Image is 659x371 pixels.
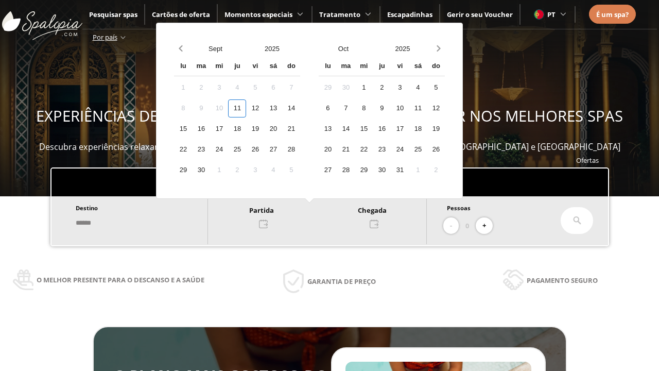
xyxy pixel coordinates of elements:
div: 16 [373,120,391,138]
div: 31 [391,161,409,179]
div: 22 [174,141,192,159]
div: 29 [319,79,337,97]
span: EXPERIÊNCIAS DE BEM-ESTAR PARA OFERECER E APROVEITAR NOS MELHORES SPAS [36,106,623,126]
div: 1 [174,79,192,97]
div: sá [264,58,282,76]
div: 11 [228,99,246,117]
div: ju [373,58,391,76]
span: Garantia de preço [307,276,376,287]
div: Calendar days [174,79,300,179]
span: Destino [76,204,98,212]
div: 3 [246,161,264,179]
div: 2 [373,79,391,97]
div: 22 [355,141,373,159]
div: 30 [192,161,210,179]
button: Open months overlay [187,40,244,58]
div: mi [210,58,228,76]
div: 6 [264,79,282,97]
span: Descubra experiências relaxantes, desfrute e ofereça momentos de bem-estar em mais de 400 spas em... [39,141,620,153]
div: 15 [174,120,192,138]
span: 0 [465,220,469,231]
div: 10 [391,99,409,117]
div: 3 [210,79,228,97]
a: É um spa? [596,9,629,20]
div: do [427,58,445,76]
div: 10 [210,99,228,117]
div: 7 [282,79,300,97]
div: mi [355,58,373,76]
span: Pagamento seguro [527,275,598,286]
div: vi [391,58,409,76]
div: 25 [409,141,427,159]
div: sá [409,58,427,76]
div: 2 [427,161,445,179]
div: 28 [282,141,300,159]
div: 3 [391,79,409,97]
a: Ofertas [576,156,599,165]
button: Open years overlay [244,40,300,58]
img: ImgLogoSpalopia.BvClDcEz.svg [2,1,82,40]
div: 28 [337,161,355,179]
div: 5 [246,79,264,97]
div: 25 [228,141,246,159]
div: 18 [409,120,427,138]
div: 12 [427,99,445,117]
div: 1 [210,161,228,179]
div: 5 [427,79,445,97]
button: Next month [432,40,445,58]
div: 17 [210,120,228,138]
div: 14 [282,99,300,117]
div: 7 [337,99,355,117]
div: 26 [246,141,264,159]
div: 9 [192,99,210,117]
div: 4 [228,79,246,97]
div: 1 [409,161,427,179]
div: 29 [174,161,192,179]
div: 20 [264,120,282,138]
div: 21 [282,120,300,138]
div: 17 [391,120,409,138]
a: Cartões de oferta [152,10,210,19]
div: 16 [192,120,210,138]
div: 8 [174,99,192,117]
div: ma [337,58,355,76]
div: 2 [192,79,210,97]
span: Por país [93,32,117,42]
div: 15 [355,120,373,138]
div: 5 [282,161,300,179]
div: 24 [391,141,409,159]
div: 13 [264,99,282,117]
div: 4 [409,79,427,97]
div: 19 [246,120,264,138]
div: 2 [228,161,246,179]
div: lu [174,58,192,76]
div: 30 [337,79,355,97]
button: Previous month [174,40,187,58]
div: 29 [355,161,373,179]
a: Gerir o seu Voucher [447,10,513,19]
div: 24 [210,141,228,159]
div: 27 [264,141,282,159]
div: ma [192,58,210,76]
button: Open months overlay [314,40,373,58]
div: 19 [427,120,445,138]
button: - [443,217,459,234]
button: Open years overlay [373,40,432,58]
div: ju [228,58,246,76]
div: 30 [373,161,391,179]
div: 27 [319,161,337,179]
div: 26 [427,141,445,159]
div: 23 [373,141,391,159]
a: Pesquisar spas [89,10,137,19]
a: Escapadinhas [387,10,432,19]
div: Calendar days [319,79,445,179]
div: 18 [228,120,246,138]
div: 6 [319,99,337,117]
div: 9 [373,99,391,117]
span: Pessoas [447,204,471,212]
